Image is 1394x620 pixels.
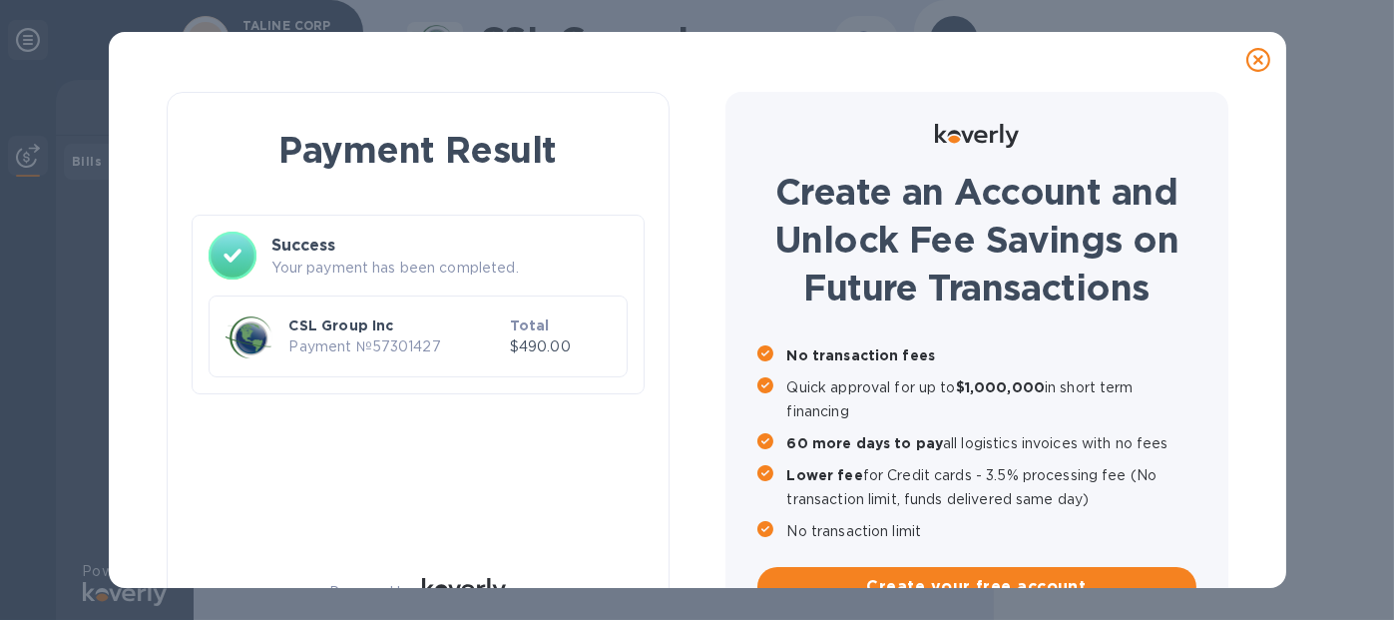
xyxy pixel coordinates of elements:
[272,258,628,279] p: Your payment has been completed.
[787,375,1196,423] p: Quick approval for up to in short term financing
[510,317,550,333] b: Total
[422,578,506,602] img: Logo
[773,575,1180,599] span: Create your free account
[757,567,1196,607] button: Create your free account
[935,124,1019,148] img: Logo
[757,168,1196,311] h1: Create an Account and Unlock Fee Savings on Future Transactions
[289,336,502,357] p: Payment № 57301427
[787,435,944,451] b: 60 more days to pay
[956,379,1045,395] b: $1,000,000
[787,519,1196,543] p: No transaction limit
[787,347,936,363] b: No transaction fees
[329,582,414,603] p: Powered by
[510,336,611,357] p: $490.00
[200,125,637,175] h1: Payment Result
[787,431,1196,455] p: all logistics invoices with no fees
[272,234,628,258] h3: Success
[289,315,502,335] p: CSL Group Inc
[787,463,1196,511] p: for Credit cards - 3.5% processing fee (No transaction limit, funds delivered same day)
[787,467,863,483] b: Lower fee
